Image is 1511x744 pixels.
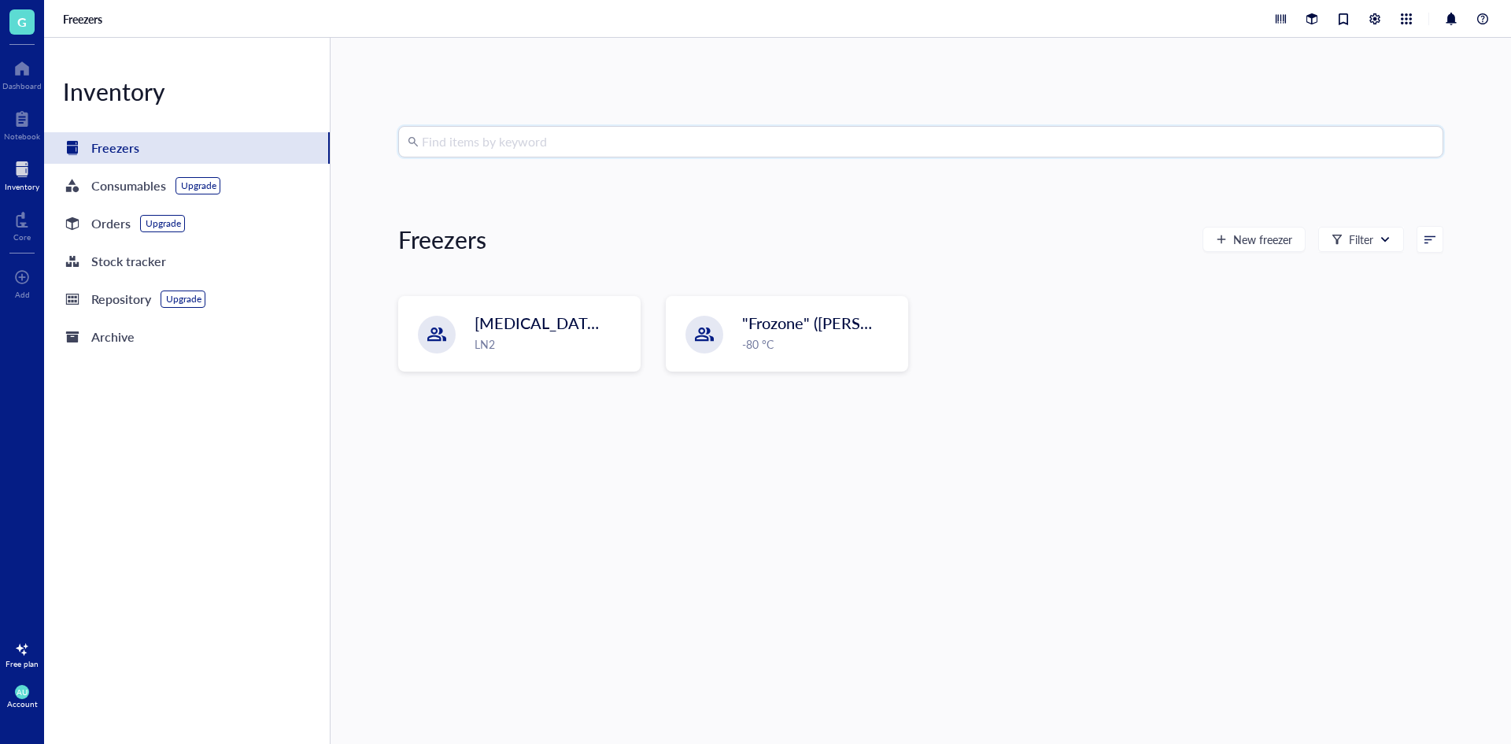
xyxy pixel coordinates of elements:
div: LN2 [475,335,630,353]
div: Upgrade [181,180,216,192]
a: RepositoryUpgrade [44,283,330,315]
a: Dashboard [2,56,42,91]
div: Orders [91,213,131,235]
button: New freezer [1203,227,1306,252]
div: Freezers [91,137,139,159]
div: Account [7,699,38,709]
div: -80 °C [742,335,898,353]
div: Inventory [5,182,39,191]
a: Freezers [63,12,105,26]
div: Upgrade [146,217,181,230]
a: OrdersUpgrade [44,208,330,239]
div: Filter [1349,231,1373,248]
a: Core [13,207,31,242]
div: Archive [91,326,135,348]
a: Archive [44,321,330,353]
div: Repository [91,288,151,310]
div: Consumables [91,175,166,197]
a: Freezers [44,132,330,164]
div: Notebook [4,131,40,141]
a: Notebook [4,106,40,141]
div: Core [13,232,31,242]
a: Stock tracker [44,246,330,277]
span: "Frozone" ([PERSON_NAME]/[PERSON_NAME]) [742,312,1081,334]
div: Stock tracker [91,250,166,272]
a: Inventory [5,157,39,191]
span: [MEDICAL_DATA] Storage ([PERSON_NAME]/[PERSON_NAME]) [475,312,930,334]
div: Free plan [6,659,39,668]
div: Freezers [398,224,486,255]
a: ConsumablesUpgrade [44,170,330,202]
div: Inventory [44,76,330,107]
span: New freezer [1233,233,1292,246]
div: Add [15,290,30,299]
span: AU [17,687,28,697]
span: G [17,12,27,31]
div: Upgrade [166,293,201,305]
div: Dashboard [2,81,42,91]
